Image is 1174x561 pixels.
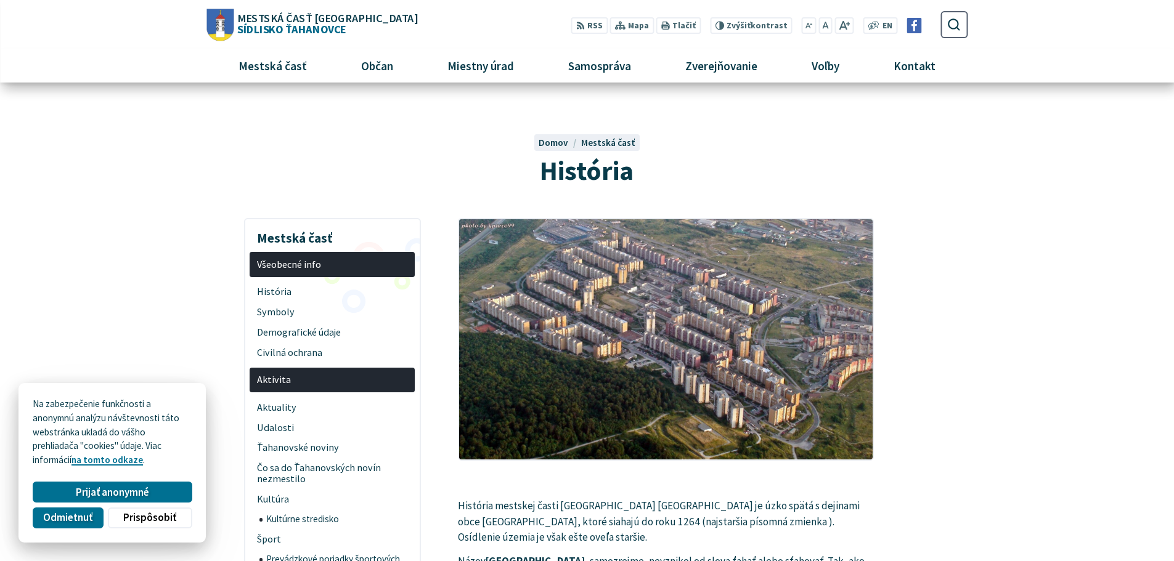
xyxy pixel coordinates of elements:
[540,153,634,187] span: História
[458,498,874,546] p: História mestskej časti [GEOGRAPHIC_DATA] [GEOGRAPHIC_DATA] je úzko spätá s dejinami obce [GEOGRA...
[216,49,329,83] a: Mestská časť
[43,511,92,524] span: Odmietnuť
[259,510,415,530] a: Kultúrne stredisko
[672,21,696,31] span: Tlačiť
[663,49,780,83] a: Zverejňovanie
[883,20,892,33] span: EN
[250,397,415,418] a: Aktuality
[250,490,415,510] a: Kultúra
[33,482,192,502] button: Prijať anonymné
[807,49,844,83] span: Voľby
[802,17,817,34] button: Zmenšiť veľkosť písma
[581,137,635,148] a: Mestská časť
[571,17,608,34] a: RSS
[257,322,408,342] span: Demografické údaje
[879,20,896,33] a: EN
[338,49,415,83] a: Občan
[681,49,762,83] span: Zverejňovanie
[250,438,415,458] a: Ťahanovské noviny
[818,17,832,34] button: Nastaviť pôvodnú veľkosť písma
[250,418,415,438] a: Udalosti
[206,9,417,41] a: Logo Sídlisko Ťahanovce, prejsť na domovskú stránku.
[656,17,701,34] button: Tlačiť
[33,397,192,467] p: Na zabezpečenie funkčnosti a anonymnú analýzu návštevnosti táto webstránka ukladá do vášho prehli...
[546,49,654,83] a: Samospráva
[834,17,854,34] button: Zväčšiť veľkosť písma
[907,18,922,33] img: Prejsť na Facebook stránku
[250,222,415,248] h3: Mestská časť
[539,137,568,148] span: Domov
[237,12,417,23] span: Mestská časť [GEOGRAPHIC_DATA]
[250,322,415,342] a: Demografické údaje
[727,20,751,31] span: Zvýšiť
[257,342,408,363] span: Civilná ochrana
[108,507,192,528] button: Prispôsobiť
[250,342,415,363] a: Civilná ochrana
[250,458,415,490] a: Čo sa do Ťahanovských novín nezmestilo
[587,20,603,33] span: RSS
[610,17,654,34] a: Mapa
[442,49,518,83] span: Miestny úrad
[789,49,862,83] a: Voľby
[71,454,143,466] a: na tomto odkaze
[234,49,311,83] span: Mestská časť
[123,511,176,524] span: Prispôsobiť
[206,9,234,41] img: Prejsť na domovskú stránku
[234,12,417,34] span: Sídlisko Ťahanovce
[257,458,408,490] span: Čo sa do Ťahanovských novín nezmestilo
[250,302,415,322] a: Symboly
[250,368,415,393] a: Aktivita
[250,252,415,277] a: Všeobecné info
[257,397,408,418] span: Aktuality
[425,49,536,83] a: Miestny úrad
[539,137,581,148] a: Domov
[257,418,408,438] span: Udalosti
[257,302,408,322] span: Symboly
[76,486,149,499] span: Prijať anonymné
[889,49,940,83] span: Kontakt
[356,49,397,83] span: Občan
[257,370,408,390] span: Aktivita
[250,281,415,302] a: História
[257,529,408,549] span: Šport
[257,438,408,458] span: Ťahanovské noviny
[257,490,408,510] span: Kultúra
[727,21,788,31] span: kontrast
[563,49,635,83] span: Samospráva
[257,281,408,302] span: História
[266,510,408,530] span: Kultúrne stredisko
[250,529,415,549] a: Šport
[871,49,958,83] a: Kontakt
[628,20,649,33] span: Mapa
[33,507,103,528] button: Odmietnuť
[710,17,792,34] button: Zvýšiťkontrast
[257,254,408,275] span: Všeobecné info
